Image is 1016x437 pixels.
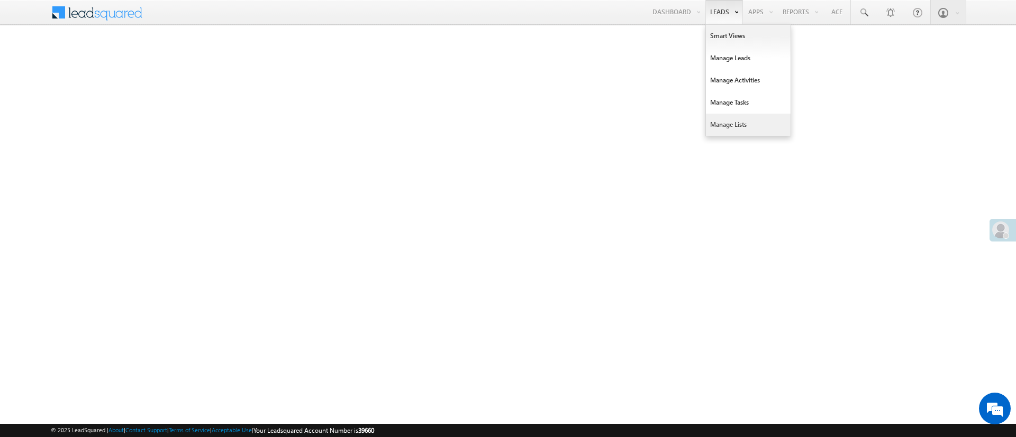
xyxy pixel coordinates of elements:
a: About [108,426,124,433]
a: Manage Lists [706,114,791,136]
textarea: Type your message and hit 'Enter' [14,98,193,317]
div: Minimize live chat window [174,5,199,31]
em: Start Chat [144,326,192,340]
a: Manage Leads [706,47,791,69]
a: Smart Views [706,25,791,47]
span: © 2025 LeadSquared | | | | | [51,425,374,435]
a: Contact Support [125,426,167,433]
a: Acceptable Use [212,426,252,433]
img: d_60004797649_company_0_60004797649 [18,55,44,69]
a: Terms of Service [169,426,210,433]
span: 39660 [358,426,374,434]
a: Manage Activities [706,69,791,91]
div: Chat with us now [55,55,178,69]
a: Manage Tasks [706,91,791,114]
span: Your Leadsquared Account Number is [253,426,374,434]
